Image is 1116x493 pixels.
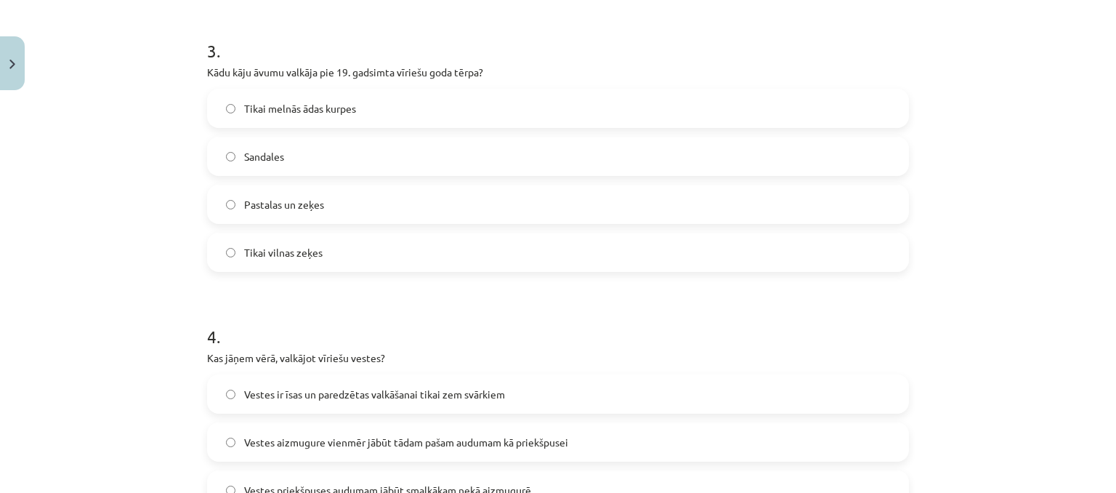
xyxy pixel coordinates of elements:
h1: 3 . [207,15,909,60]
input: Tikai vilnas zeķes [226,248,235,257]
span: Vestes aizmugure vienmēr jābūt tādam pašam audumam kā priekšpusei [244,435,568,450]
input: Tikai melnās ādas kurpes [226,104,235,113]
span: Tikai melnās ādas kurpes [244,101,356,116]
p: Kādu kāju āvumu valkāja pie 19. gadsimta vīriešu goda tērpa? [207,65,909,80]
span: Tikai vilnas zeķes [244,245,323,260]
input: Sandales [226,152,235,161]
input: Vestes ir īsas un paredzētas valkāšanai tikai zem svārkiem [226,390,235,399]
span: Sandales [244,149,284,164]
input: Vestes aizmugure vienmēr jābūt tādam pašam audumam kā priekšpusei [226,438,235,447]
span: Pastalas un zeķes [244,197,324,212]
p: Kas jāņem vērā, valkājot vīriešu vestes? [207,350,909,366]
span: Vestes ir īsas un paredzētas valkāšanai tikai zem svārkiem [244,387,505,402]
img: icon-close-lesson-0947bae3869378f0d4975bcd49f059093ad1ed9edebbc8119c70593378902aed.svg [9,60,15,69]
h1: 4 . [207,301,909,346]
input: Pastalas un zeķes [226,200,235,209]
